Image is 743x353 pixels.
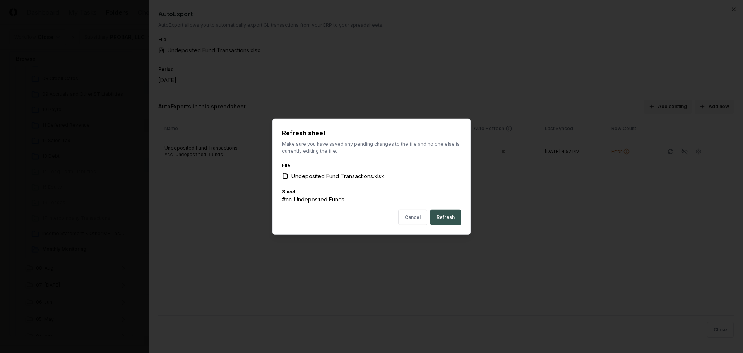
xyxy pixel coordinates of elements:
button: Cancel [398,210,427,225]
label: Sheet [282,189,296,195]
label: File [282,162,290,168]
h2: Refresh sheet [282,128,461,137]
a: Undeposited Fund Transactions.xlsx [282,172,394,180]
p: Make sure you have saved any pending changes to the file and no one else is currently editing the... [282,140,461,154]
div: #cc- Undeposited Funds [282,195,461,203]
button: Refresh [430,210,461,225]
